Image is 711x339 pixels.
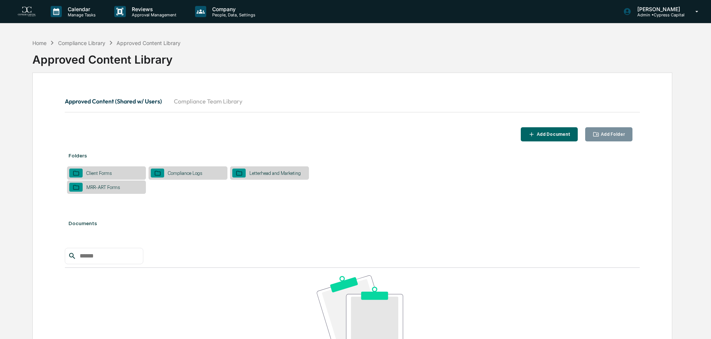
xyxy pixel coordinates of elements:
p: People, Data, Settings [206,12,259,17]
button: Add Folder [585,127,633,142]
p: Reviews [126,6,180,12]
div: Compliance Library [58,40,105,46]
div: Approved Content Library [117,40,181,46]
p: Admin • Cypress Capital [631,12,685,17]
div: Compliance Logs [164,170,206,176]
button: Approved Content (Shared w/ Users) [65,92,168,110]
button: Compliance Team Library [168,92,248,110]
div: secondary tabs example [65,92,640,110]
p: Manage Tasks [62,12,99,17]
div: Approved Content Library [32,47,672,66]
div: Home [32,40,47,46]
div: Letterhead and Marketing [246,170,305,176]
p: [PERSON_NAME] [631,6,685,12]
img: logo [18,7,36,17]
p: Calendar [62,6,99,12]
p: Approval Management [126,12,180,17]
div: Folders [65,145,640,166]
p: Company [206,6,259,12]
div: Add Folder [599,132,625,137]
div: MRR-ART Forms [83,185,124,190]
div: Add Document [535,132,570,137]
div: Documents [65,213,640,234]
div: Client Forms [83,170,115,176]
button: Add Document [521,127,578,142]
